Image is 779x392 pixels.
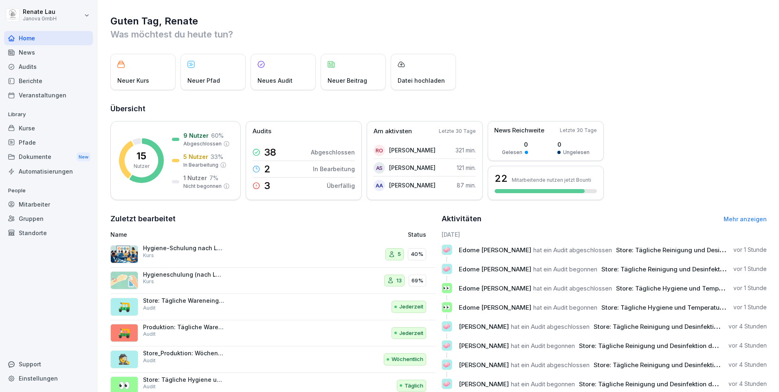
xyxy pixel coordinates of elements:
p: Kurs [143,252,154,259]
p: vor 4 Stunden [728,322,767,330]
p: Audit [143,304,156,312]
p: Hygieneschulung (nach LHMV §4) DIN10514 - Produktion [143,271,224,278]
p: Audits [253,127,271,136]
span: hat ein Audit begonnen [533,304,597,311]
h3: 22 [495,172,508,185]
div: Gruppen [4,211,93,226]
p: Abgeschlossen [311,148,355,156]
p: Was möchtest du heute tun? [110,28,767,41]
a: DokumenteNew [4,150,93,165]
p: News Reichweite [494,126,544,135]
div: Berichte [4,74,93,88]
span: Edome [PERSON_NAME] [459,304,531,311]
p: Audit [143,383,156,390]
p: 🧼 [443,263,451,275]
div: Mitarbeiter [4,197,93,211]
p: 38 [264,148,276,157]
p: 69% [412,277,423,285]
p: 👀 [443,282,451,294]
p: Gelesen [502,149,522,156]
p: 121 min. [457,163,476,172]
a: News [4,45,93,59]
p: vor 1 Stunde [733,284,767,292]
div: Dokumente [4,150,93,165]
p: 🧼 [443,340,451,351]
p: 🛺 [118,300,130,314]
span: Store: Tägliche Reinigung und Desinfektion der Filiale [594,361,752,369]
div: Kurse [4,121,93,135]
p: 🧼 [443,378,451,390]
span: Store: Tägliche Reinigung und Desinfektion der Filiale [579,380,737,388]
a: Einstellungen [4,371,93,385]
span: hat ein Audit abgeschlossen [533,284,612,292]
p: Produktion: Tägliche Wareneingangskontrolle [143,324,224,331]
p: Store_Produktion: Wöchentliche Kontrolle auf Schädlinge [143,350,224,357]
span: hat ein Audit abgeschlossen [511,361,590,369]
p: Abgeschlossen [183,140,222,148]
span: Edome [PERSON_NAME] [459,284,531,292]
span: [PERSON_NAME] [459,342,509,350]
p: Neuer Pfad [187,76,220,85]
p: 🧼 [443,244,451,255]
a: Pfade [4,135,93,150]
p: Neuer Kurs [117,76,149,85]
p: 5 Nutzer [183,152,208,161]
a: Mehr anzeigen [724,216,767,222]
span: hat ein Audit begonnen [511,342,575,350]
a: Hygiene-Schulung nach LMHV - VerkaufKurs540% [110,241,436,268]
p: 🧼 [443,359,451,370]
p: Überfällig [327,181,355,190]
span: [PERSON_NAME] [459,361,509,369]
p: Wöchentlich [392,355,423,363]
p: Store: Tägliche Wareneingangskontrolle [143,297,224,304]
a: 🛺Produktion: Tägliche WareneingangskontrolleAuditJederzeit [110,320,436,347]
p: People [4,184,93,197]
a: Audits [4,59,93,74]
p: vor 4 Stunden [728,341,767,350]
p: Renate Lau [23,9,57,15]
div: Ro [374,145,385,156]
p: 🛺 [118,326,130,340]
span: Store: Tägliche Reinigung und Desinfektion der Filiale [601,265,760,273]
p: Neues Audit [257,76,293,85]
p: 👀 [443,302,451,313]
a: Veranstaltungen [4,88,93,102]
p: 87 min. [457,181,476,189]
a: Automatisierungen [4,164,93,178]
a: Home [4,31,93,45]
p: [PERSON_NAME] [389,163,436,172]
div: New [77,152,90,162]
a: Standorte [4,226,93,240]
p: Janova GmbH [23,16,57,22]
span: hat ein Audit begonnen [511,380,575,388]
p: Status [408,230,426,239]
p: 1 Nutzer [183,174,207,182]
h6: [DATE] [442,230,767,239]
span: hat ein Audit begonnen [533,265,597,273]
p: Audit [143,357,156,364]
p: Täglich [405,382,423,390]
p: 5 [398,250,401,258]
span: Store: Tägliche Reinigung und Desinfektion der Filiale [594,323,752,330]
p: Jederzeit [399,329,423,337]
p: 2 [264,164,271,174]
p: Neuer Beitrag [328,76,367,85]
h2: Übersicht [110,103,767,115]
a: 🕵️Store_Produktion: Wöchentliche Kontrolle auf SchädlingeAuditWöchentlich [110,346,436,373]
p: Kurs [143,278,154,285]
p: Ungelesen [563,149,590,156]
p: Library [4,108,93,121]
p: Mitarbeitende nutzen jetzt Bounti [512,177,591,183]
p: In Bearbeitung [313,165,355,173]
div: AS [374,162,385,174]
span: Store: Tägliche Reinigung und Desinfektion der Filiale [579,342,737,350]
p: Letzte 30 Tage [439,128,476,135]
p: 🧼 [443,321,451,332]
p: 40% [411,250,423,258]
